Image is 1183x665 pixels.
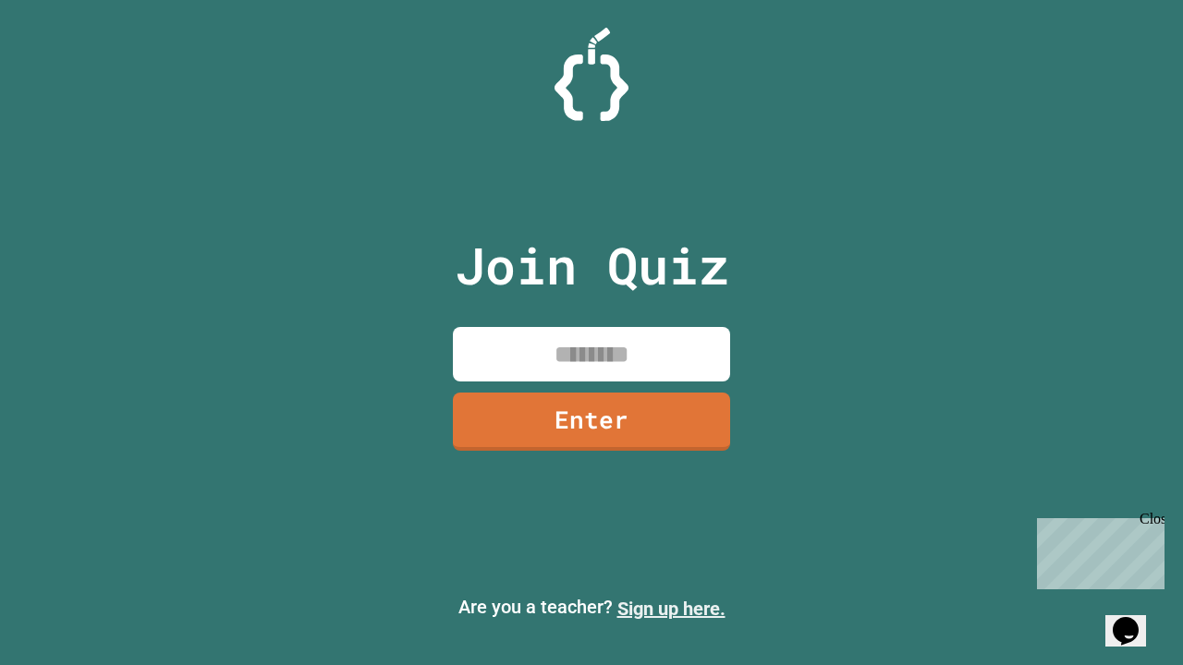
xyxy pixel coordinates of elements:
div: Chat with us now!Close [7,7,128,117]
img: Logo.svg [555,28,628,121]
iframe: chat widget [1030,511,1165,589]
a: Enter [453,393,730,451]
iframe: chat widget [1105,591,1165,647]
p: Join Quiz [455,227,729,304]
a: Sign up here. [617,598,726,620]
p: Are you a teacher? [15,593,1168,623]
